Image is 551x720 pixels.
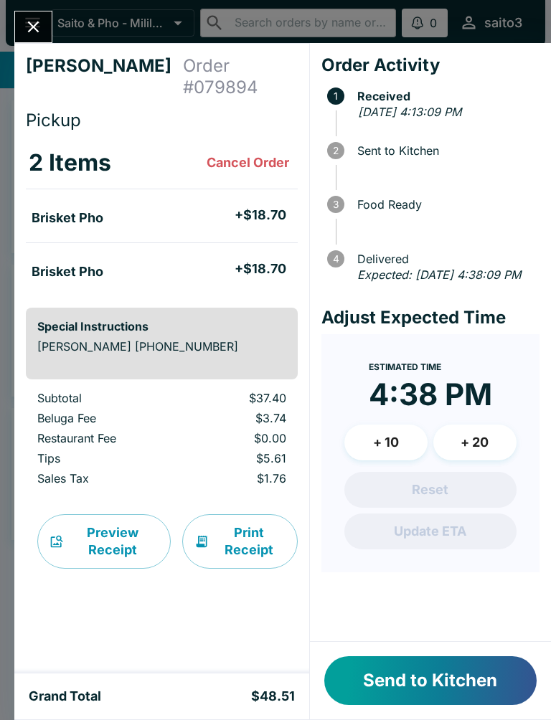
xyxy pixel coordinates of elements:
text: 2 [333,145,339,156]
h5: Brisket Pho [32,209,103,227]
h6: Special Instructions [37,319,286,333]
p: $0.00 [192,431,286,445]
span: Pickup [26,110,81,131]
h5: Grand Total [29,688,101,705]
h5: $48.51 [251,688,295,705]
p: Beluga Fee [37,411,169,425]
button: Preview Receipt [37,514,171,569]
h5: + $18.70 [235,260,286,278]
table: orders table [26,137,298,296]
button: + 20 [433,425,517,460]
h3: 2 Items [29,148,111,177]
p: $5.61 [192,451,286,465]
span: Delivered [350,252,540,265]
button: Cancel Order [201,148,295,177]
p: $1.76 [192,471,286,485]
span: Sent to Kitchen [350,144,540,157]
p: $3.74 [192,411,286,425]
h4: Adjust Expected Time [321,307,540,328]
p: Tips [37,451,169,465]
h4: Order # 079894 [183,55,298,98]
h5: Brisket Pho [32,263,103,280]
p: $37.40 [192,391,286,405]
em: Expected: [DATE] 4:38:09 PM [357,267,521,282]
button: + 10 [344,425,428,460]
p: Sales Tax [37,471,169,485]
text: 3 [333,199,339,210]
em: [DATE] 4:13:09 PM [358,105,461,119]
p: Restaurant Fee [37,431,169,445]
button: Close [15,11,52,42]
button: Send to Kitchen [324,656,537,705]
h5: + $18.70 [235,207,286,224]
span: Received [350,90,540,103]
time: 4:38 PM [369,376,492,413]
button: Print Receipt [182,514,298,569]
text: 4 [332,253,339,265]
p: Subtotal [37,391,169,405]
span: Food Ready [350,198,540,211]
table: orders table [26,391,298,491]
span: Estimated Time [369,361,441,372]
p: [PERSON_NAME] [PHONE_NUMBER] [37,339,286,354]
h4: [PERSON_NAME] [26,55,183,98]
h4: Order Activity [321,55,540,76]
text: 1 [334,90,338,102]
